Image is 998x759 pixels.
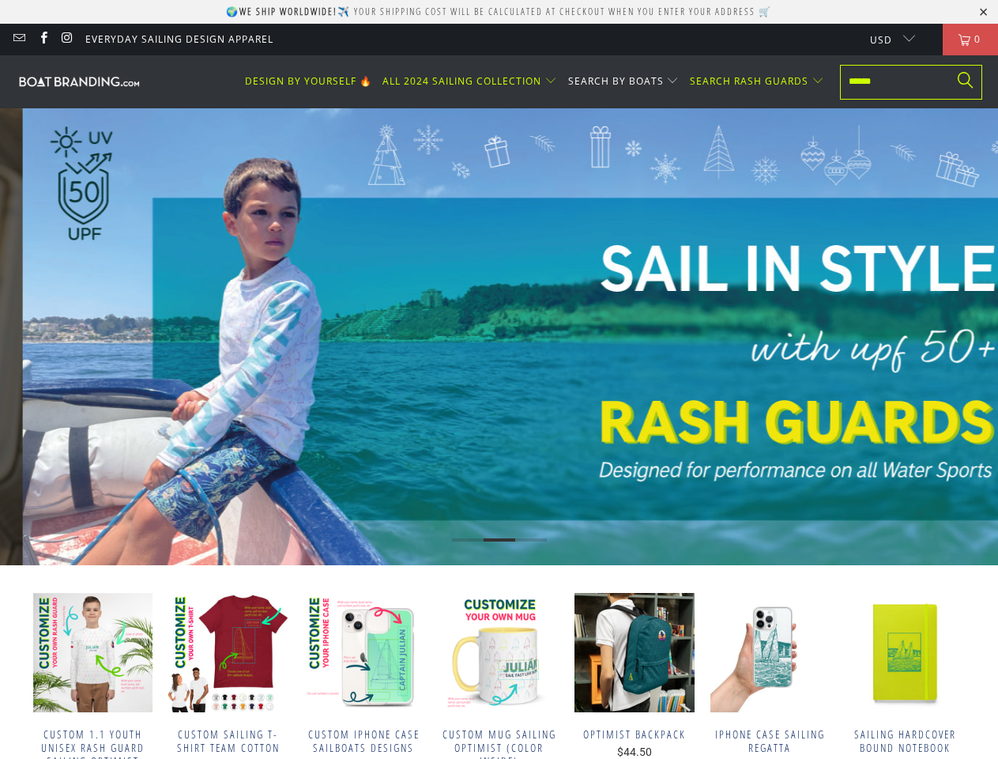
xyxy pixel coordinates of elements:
[845,593,965,712] img: Boatbranding Lime Sailing Hardcover bound notebook Sailing-Gift Regatta Yacht Sailing-Lifestyle S...
[245,63,824,100] nav: Translation missing: en.navigation.header.main_nav
[574,728,694,759] a: Optimist Backpack $44.50
[857,24,915,55] button: USD
[168,593,288,712] a: Custom Sailing T-Shirt Team Cotton Custom Sailing T-Shirt Team Cotton
[33,593,153,712] a: Custom 1.1 Youth Unisex Rash Guard Sailing Optimist Custom 1.1 Youth Unisex Rash Guard Sailing Op...
[382,63,557,100] summary: ALL 2024 SAILING COLLECTION
[33,593,153,712] img: Custom 1.1 Youth Unisex Rash Guard Sailing Optimist
[36,32,49,46] a: Boatbranding on Facebook
[690,63,824,100] summary: SEARCH RASH GUARDS
[574,593,694,712] img: Boatbranding Optimist Backpack Sailing-Gift Regatta Yacht Sailing-Lifestyle Sailing-Apparel Nauti...
[245,63,372,100] a: DESIGN BY YOURSELF 🔥
[710,593,830,712] img: iPhone Case Sailing Regatta
[12,32,25,46] a: Email Boatbranding
[85,31,273,48] a: Everyday Sailing Design Apparel
[574,728,694,742] span: Optimist Backpack
[568,63,680,100] summary: SEARCH BY BOATS
[168,728,288,755] span: Custom Sailing T-Shirt Team Cotton
[226,5,772,18] p: 🌍 ✈️ Your shipping cost will be calculated at checkout when you enter your address 🛒
[870,33,892,47] span: USD
[439,593,559,712] a: Custom Mug Sailing Optimist (Color Inside) Custom Mug Sailing Optimist (Color Inside)
[943,24,998,55] a: 0
[970,24,985,55] span: 0
[710,593,830,712] a: iPhone Case Sailing Regatta iPhone Case Sailing Regatta
[690,74,808,88] span: SEARCH RASH GUARDS
[16,74,142,89] img: Boatbranding
[439,593,559,712] img: Custom Mug Sailing Optimist (Color Inside)
[303,728,423,755] span: Custom Iphone Case Sailboats Designs
[568,74,664,88] span: SEARCH BY BOATS
[239,5,337,18] strong: We ship worldwide!
[845,728,965,755] span: Sailing Hardcover bound notebook
[168,593,288,712] img: Custom Sailing T-Shirt Team Cotton
[303,593,423,712] img: Custom Iphone Case Sailboats Designs
[484,538,515,542] li: Page dot 2
[382,74,541,88] span: ALL 2024 SAILING COLLECTION
[452,538,484,542] li: Page dot 1
[710,728,830,755] span: iPhone Case Sailing Regatta
[60,32,73,46] a: Boatbranding on Instagram
[617,746,652,758] span: $44.50
[245,74,372,88] span: DESIGN BY YOURSELF 🔥
[303,593,423,712] a: Custom Iphone Case Sailboats Designs Custom Iphone Case Sailboats Designs
[515,538,547,542] li: Page dot 3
